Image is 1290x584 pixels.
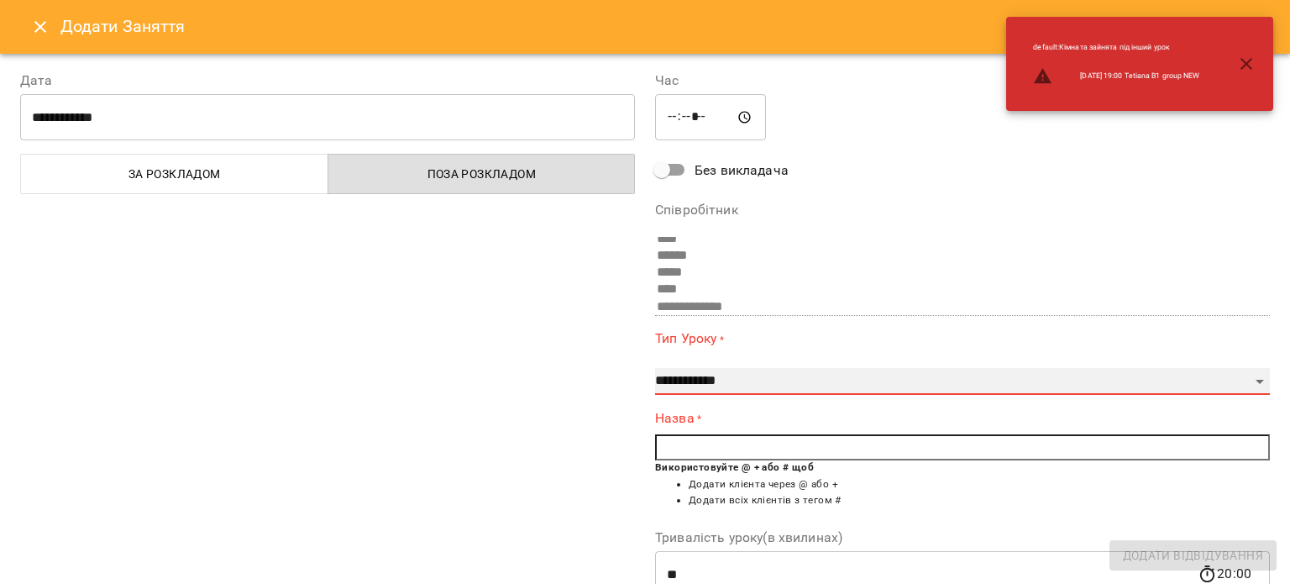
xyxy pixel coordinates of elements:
[1020,60,1213,93] li: [DATE] 19:00 Tetiana B1 group NEW
[695,160,789,181] span: Без викладача
[328,154,636,194] button: Поза розкладом
[20,74,635,87] label: Дата
[1020,35,1213,60] li: default : Кімната зайнята під інший урок
[20,154,328,194] button: За розкладом
[655,408,1270,428] label: Назва
[655,461,814,473] b: Використовуйте @ + або # щоб
[655,203,1270,217] label: Співробітник
[60,13,1270,39] h6: Додати Заняття
[655,74,1270,87] label: Час
[689,492,1270,509] li: Додати всіх клієнтів з тегом #
[655,329,1270,349] label: Тип Уроку
[20,7,60,47] button: Close
[338,164,626,184] span: Поза розкладом
[31,164,318,184] span: За розкладом
[689,476,1270,493] li: Додати клієнта через @ або +
[655,531,1270,545] label: Тривалість уроку(в хвилинах)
